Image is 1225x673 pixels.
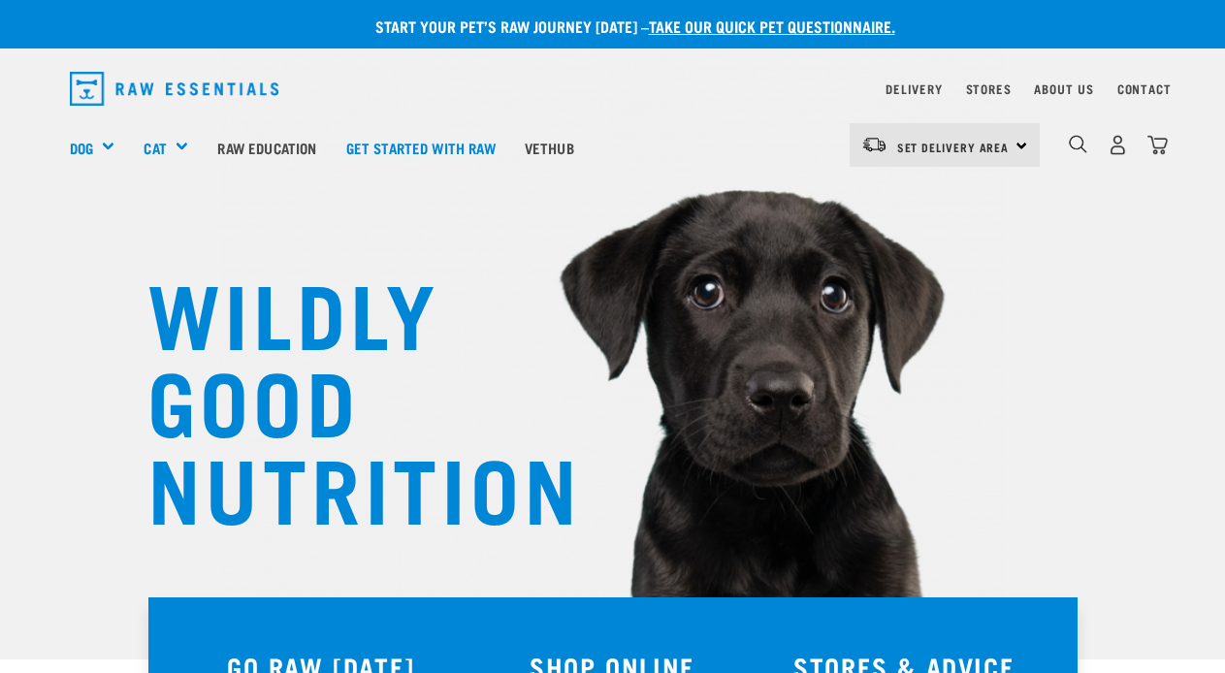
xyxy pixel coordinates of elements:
[203,109,331,186] a: Raw Education
[649,21,895,30] a: take our quick pet questionnaire.
[1108,135,1128,155] img: user.png
[144,137,166,159] a: Cat
[332,109,510,186] a: Get started with Raw
[1147,135,1168,155] img: home-icon@2x.png
[510,109,589,186] a: Vethub
[1034,85,1093,92] a: About Us
[861,136,887,153] img: van-moving.png
[1117,85,1172,92] a: Contact
[966,85,1012,92] a: Stores
[886,85,942,92] a: Delivery
[147,267,535,529] h1: WILDLY GOOD NUTRITION
[1069,135,1087,153] img: home-icon-1@2x.png
[70,72,279,106] img: Raw Essentials Logo
[54,64,1172,113] nav: dropdown navigation
[70,137,93,159] a: Dog
[897,144,1010,150] span: Set Delivery Area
